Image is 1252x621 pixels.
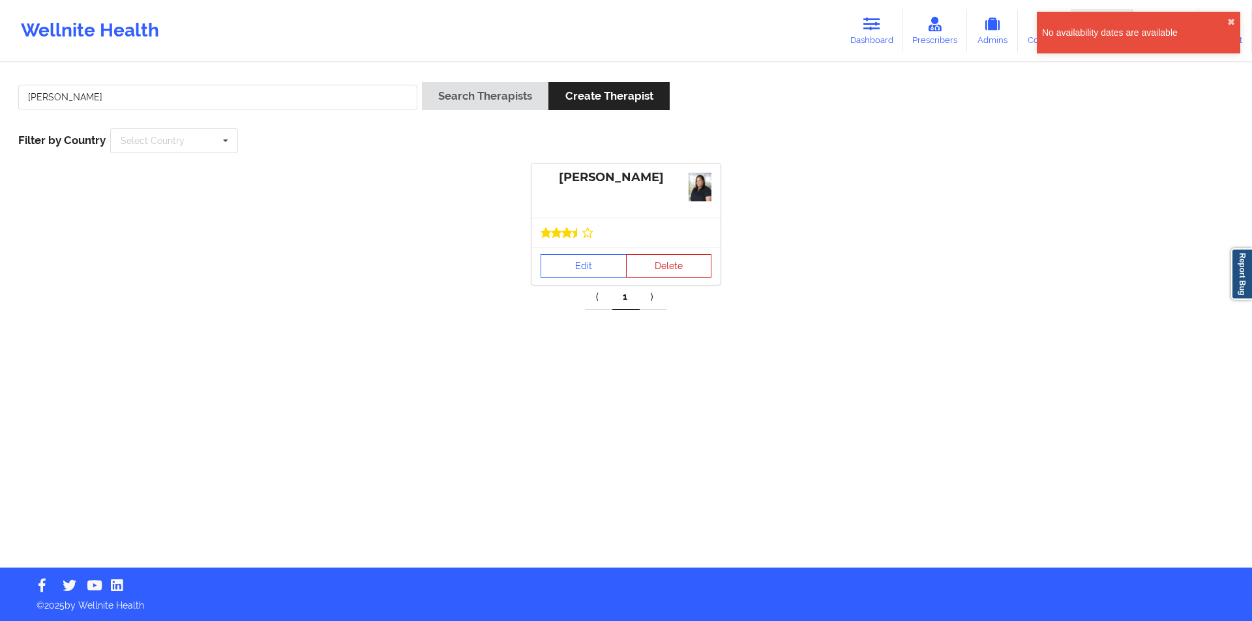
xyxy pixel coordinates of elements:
[541,254,627,278] a: Edit
[1018,9,1072,52] a: Coaches
[18,134,106,147] span: Filter by Country
[967,9,1018,52] a: Admins
[1227,17,1235,27] button: close
[422,82,548,110] button: Search Therapists
[548,82,669,110] button: Create Therapist
[18,85,417,109] input: Search Keywords
[640,284,667,310] a: Next item
[841,9,903,52] a: Dashboard
[689,173,711,201] img: f0089562-a040-4a5f-afb0-05cf0f50d48bsharionheadshot.jfif
[903,9,968,52] a: Prescribers
[585,284,612,310] a: Previous item
[541,170,711,185] div: [PERSON_NAME]
[1042,26,1227,39] div: No availability dates are available
[585,284,667,310] div: Pagination Navigation
[27,590,1225,612] p: © 2025 by Wellnite Health
[612,284,640,310] a: 1
[1231,248,1252,300] a: Report Bug
[626,254,712,278] button: Delete
[121,136,185,145] div: Select Country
